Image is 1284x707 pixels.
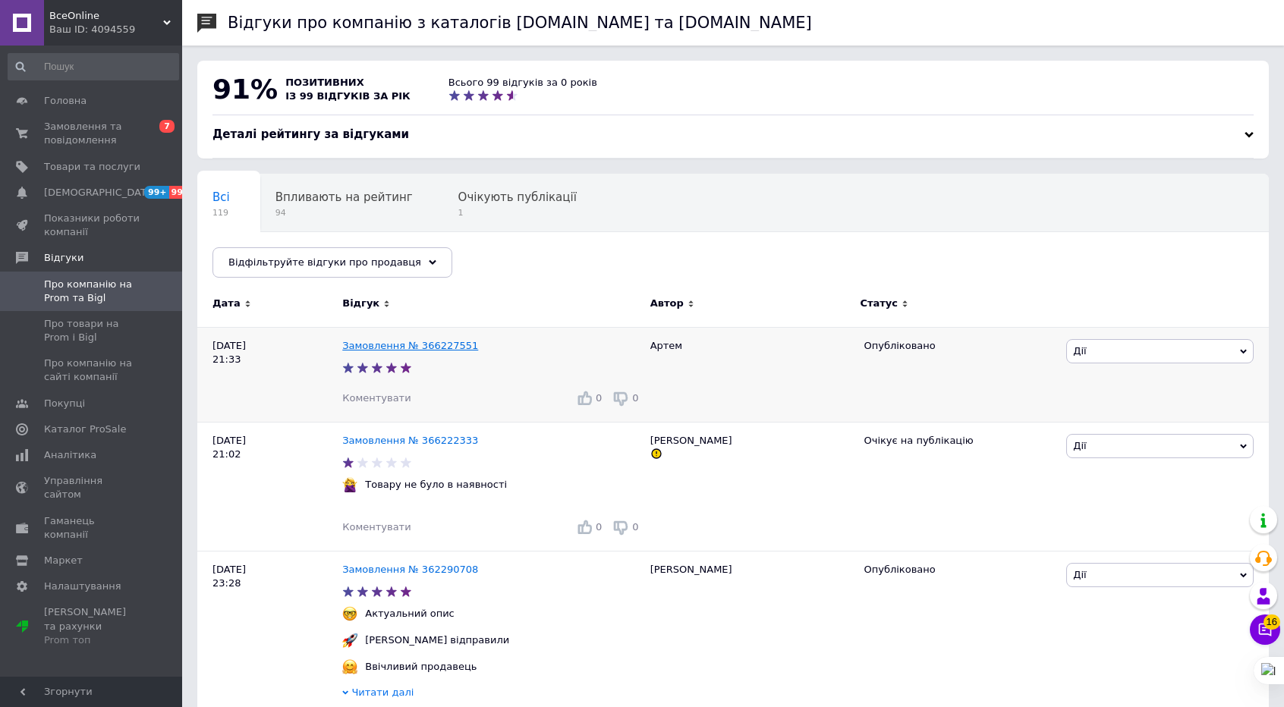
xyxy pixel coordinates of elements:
div: Ввічливий продавець [361,660,480,674]
span: Дії [1073,569,1086,580]
span: Замовлення та повідомлення [44,120,140,147]
h1: Відгуки про компанію з каталогів [DOMAIN_NAME] та [DOMAIN_NAME] [228,14,812,32]
span: Товари та послуги [44,160,140,174]
span: Відгуки [44,251,83,265]
a: Замовлення № 366222333 [342,435,478,446]
span: 16 [1264,614,1280,630]
div: Опубліковано [864,563,1055,577]
div: [DATE] 21:33 [197,327,342,422]
div: Опубліковані без коментаря [197,232,397,290]
div: Очікує на публікацію [864,434,1055,448]
span: Статус [860,297,898,310]
span: 99+ [169,186,194,199]
span: Коментувати [342,392,411,404]
span: Відгук [342,297,379,310]
span: ВсеOnline [49,9,163,23]
a: Замовлення № 366227551 [342,340,478,351]
span: Опубліковані без комен... [212,248,367,262]
span: із 99 відгуків за рік [285,90,411,102]
span: 99+ [144,186,169,199]
span: Автор [650,297,684,310]
span: Дії [1073,440,1086,451]
div: Коментувати [342,520,411,534]
button: Чат з покупцем16 [1250,614,1280,645]
span: 0 [596,521,602,533]
span: Коментувати [342,521,411,533]
div: Артем [643,327,857,422]
div: Ваш ID: 4094559 [49,23,182,36]
div: Актуальний опис [361,607,458,621]
span: 1 [458,207,577,218]
img: :rocket: [342,633,357,648]
span: Маркет [44,554,83,567]
span: Всі [212,190,230,204]
span: Про товари на Prom і Bigl [44,317,140,344]
span: Налаштування [44,580,121,593]
div: Коментувати [342,391,411,405]
span: Дії [1073,345,1086,357]
span: Деталі рейтингу за відгуками [212,127,409,141]
span: Покупці [44,397,85,410]
span: 119 [212,207,230,218]
a: Замовлення № 362290708 [342,564,478,575]
div: Опубліковано [864,339,1055,353]
span: Відфільтруйте відгуки про продавця [228,256,421,268]
div: Деталі рейтингу за відгуками [212,127,1254,143]
span: Головна [44,94,87,108]
div: Всього 99 відгуків за 0 років [448,76,597,90]
span: Дата [212,297,241,310]
img: :hugging_face: [342,659,357,674]
span: Гаманець компанії [44,514,140,542]
div: [PERSON_NAME] відправили [361,633,513,647]
span: Про компанію на Prom та Bigl [44,278,140,305]
span: [DEMOGRAPHIC_DATA] [44,186,156,200]
img: :woman-gesturing-no: [342,477,357,492]
span: позитивних [285,77,364,88]
div: Prom топ [44,633,140,647]
span: Управління сайтом [44,474,140,501]
span: Про компанію на сайті компанії [44,357,140,384]
span: [PERSON_NAME] та рахунки [44,605,140,647]
span: 0 [632,392,638,404]
span: 0 [596,392,602,404]
span: 7 [159,120,175,133]
span: Впливають на рейтинг [275,190,413,204]
span: 94 [275,207,413,218]
div: Читати далі [342,686,642,703]
span: 91% [212,74,278,105]
img: :nerd_face: [342,606,357,621]
input: Пошук [8,53,179,80]
span: Аналітика [44,448,96,462]
span: Читати далі [351,687,414,698]
span: Каталог ProSale [44,423,126,436]
div: Товару не було в наявності [361,478,511,492]
span: 0 [632,521,638,533]
div: [DATE] 21:02 [197,422,342,551]
span: Показники роботи компанії [44,212,140,239]
div: [PERSON_NAME] [643,422,857,551]
span: Очікують публікації [458,190,577,204]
